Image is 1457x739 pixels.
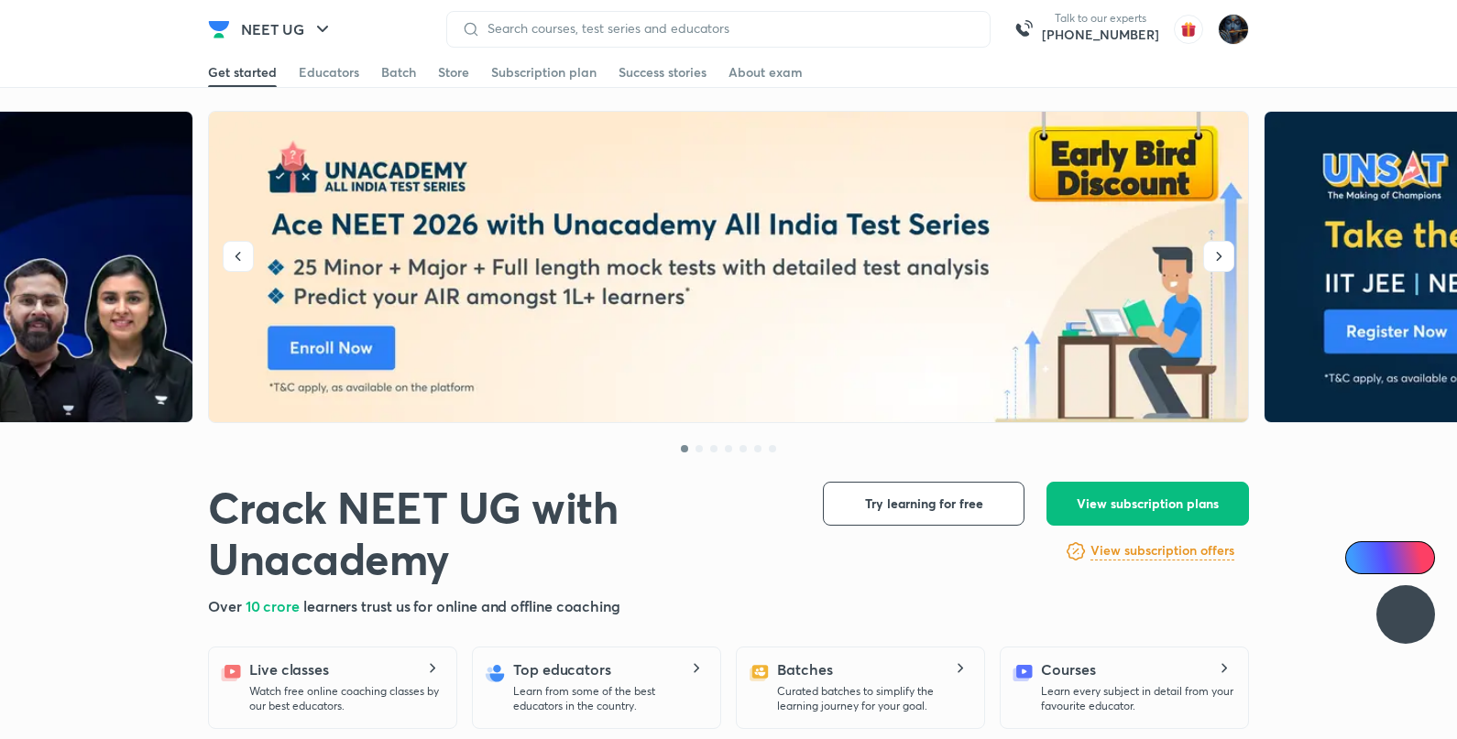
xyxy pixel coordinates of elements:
span: learners trust us for online and offline coaching [303,596,620,615]
a: About exam [728,58,803,87]
button: Try learning for free [823,482,1024,526]
a: Subscription plan [491,58,597,87]
a: Get started [208,58,277,87]
h6: View subscription offers [1090,541,1234,560]
span: Try learning for free [865,494,983,513]
h1: Crack NEET UG with Unacademy [208,482,794,584]
div: Subscription plan [491,63,597,82]
a: Educators [299,58,359,87]
img: Purnima Sharma [1218,14,1249,45]
span: Over [208,596,246,615]
a: Ai Doubts [1345,541,1435,574]
p: Watch free online coaching classes by our best educators. [249,684,442,713]
img: Icon [1356,550,1371,565]
div: Success stories [619,63,707,82]
img: call-us [1005,11,1042,48]
img: Company Logo [208,18,230,40]
div: Educators [299,63,359,82]
h5: Top educators [513,658,611,680]
a: [PHONE_NUMBER] [1042,26,1159,44]
span: View subscription plans [1077,494,1219,513]
p: Learn from some of the best educators in the country. [513,684,706,713]
button: NEET UG [230,11,345,48]
a: View subscription offers [1090,540,1234,562]
p: Talk to our experts [1042,11,1159,26]
h5: Batches [777,658,832,680]
span: 10 crore [246,596,303,615]
img: ttu [1395,603,1417,625]
div: Store [438,63,469,82]
h5: Courses [1041,658,1095,680]
p: Curated batches to simplify the learning journey for your goal. [777,684,970,713]
p: Learn every subject in detail from your favourite educator. [1041,684,1233,713]
div: About exam [728,63,803,82]
a: Store [438,58,469,87]
h5: Live classes [249,658,329,680]
a: Batch [381,58,416,87]
div: Batch [381,63,416,82]
div: Get started [208,63,277,82]
span: Ai Doubts [1375,550,1424,565]
a: Success stories [619,58,707,87]
input: Search courses, test series and educators [480,21,975,36]
img: avatar [1174,15,1203,44]
button: View subscription plans [1046,482,1249,526]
